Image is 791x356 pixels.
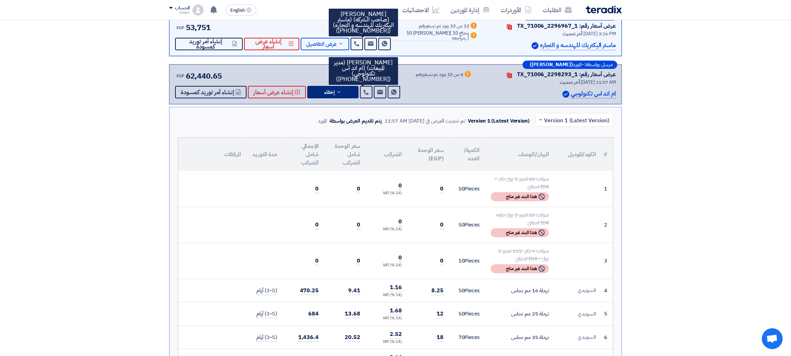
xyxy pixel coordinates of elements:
div: [PERSON_NAME] (صاحب الشركه) (ماستر اليكتريك للهندسه و التجاره) ([PHONE_NUMBER]) [329,9,398,36]
div: Version 1 (Latest Version) [468,117,530,125]
img: Teradix logo [586,6,622,14]
div: سوكت 63 امبير 5 بول نتايه ID4 اسباني [491,211,549,227]
a: Open chat [762,328,783,349]
div: تم تحديث العرض في [DATE] 11:57 AM [385,117,465,125]
td: 1 [602,171,613,207]
span: 9.41 [348,286,360,295]
div: (14 %) VAT [371,262,402,268]
th: # [602,138,613,171]
span: 13.68 [345,310,360,318]
span: مرسل بواسطة: [584,62,613,67]
div: – [523,61,617,69]
span: 10 [458,257,465,265]
span: 50 [458,221,465,229]
button: إنشاء عرض أسعار [244,38,299,50]
span: 0 [315,221,319,229]
span: عرض التفاصيل [306,42,337,47]
span: (3-5) أيام [256,310,277,318]
td: Pieces [449,302,485,326]
img: profile_test.png [192,5,204,16]
td: 6 [602,326,613,349]
span: 62,440.65 [186,70,222,82]
span: 12 [437,310,444,318]
span: [DATE] 3:26 PM [583,30,616,37]
td: 2 [602,207,613,243]
td: السويدي [554,302,602,326]
div: الحساب [175,5,190,11]
span: 70 [458,333,465,341]
span: إنشاء أمر توريد كمسودة [181,39,231,49]
span: 2.52 [390,330,402,339]
td: Pieces [449,171,485,207]
th: البيان/الوصف [485,138,554,171]
a: الأوردرات [495,2,537,18]
span: English [230,8,245,13]
img: Verified Account [532,42,539,49]
span: 0 [357,257,360,265]
span: 18 [437,333,444,342]
div: (14 %) VAT [371,226,402,232]
span: 50 [458,185,465,193]
button: إخفاء [307,86,359,98]
td: السويدي [554,326,602,349]
div: ترملة 16 مم نحاس [491,287,549,295]
button: English [226,5,256,16]
span: 470.25 [300,286,319,295]
td: Pieces [449,279,485,302]
td: 5 [602,302,613,326]
div: (14 %) VAT [371,315,402,321]
div: عرض أسعار رقم: TX_71006_2298293_1 [517,70,616,79]
span: 1,436.4 [298,333,319,342]
span: إنشاء أمر توريد كمسودة [181,90,234,95]
span: 0 [315,257,319,265]
button: إنشاء أمر توريد كمسودة [175,38,243,50]
span: (3-5) أيام [256,333,277,342]
th: سعر الوحدة (EGP) [407,138,449,171]
span: هذا البند غير متاح [506,230,537,235]
div: Eslam [169,11,190,15]
div: ترملة 35 مم نحاس [491,333,549,341]
div: 10 [PERSON_NAME] [392,31,469,41]
span: هذا البند غير متاح [506,194,537,199]
span: 8.25 [431,286,444,295]
span: 684 [308,310,319,318]
span: EGP [177,73,184,79]
span: 1.16 [390,283,402,292]
span: أخر تحديث [562,30,582,37]
span: (3-5) أيام [256,286,277,295]
th: الضرائب [366,138,407,171]
span: ( [450,29,452,37]
td: Pieces [449,326,485,349]
span: 10 يحتاج مراجعه, [452,29,469,42]
div: (14 %) VAT [371,339,402,345]
p: ام اند اس تكنولوجي [571,89,616,99]
th: الإجمالي شامل الضرائب [283,138,324,171]
div: المورد [318,117,327,125]
span: أخر تحديث [560,79,579,86]
span: 0 [357,221,360,229]
span: 0 [398,253,402,262]
td: Pieces [449,207,485,243]
span: EGP [177,25,184,31]
span: هذا البند غير متاح [506,266,537,271]
td: 4 [602,279,613,302]
div: سوكت + ذكر 125 تمبير 5 بول - ID4 اسباني [491,247,549,263]
div: 12 من 13 بنود تم تسعيرهم [419,24,469,29]
p: ماستر اليكتريك للهندسه و التجاره [540,41,616,50]
th: سعر الوحدة شامل الضرائب [324,138,366,171]
div: عرض أسعار رقم: TX_71006_2296967_1 [517,22,616,30]
span: 0 [440,257,444,265]
div: ترملة 25 مم نحاس [491,310,549,318]
button: عرض التفاصيل [301,38,350,50]
button: إنشاء أمر توريد كمسودة [175,86,247,98]
th: مدة التوريد [247,138,283,171]
td: السويدي [554,279,602,302]
div: يتم تقديم العرض بواسطة [329,117,382,125]
span: 1.68 [390,306,402,315]
img: Verified Account [562,91,569,98]
span: إنشاء عرض أسعار [250,39,287,49]
a: الطلبات [537,2,577,18]
th: الكود/الموديل [554,138,602,171]
span: إخفاء [324,90,335,95]
div: (14 %) VAT [371,190,402,196]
